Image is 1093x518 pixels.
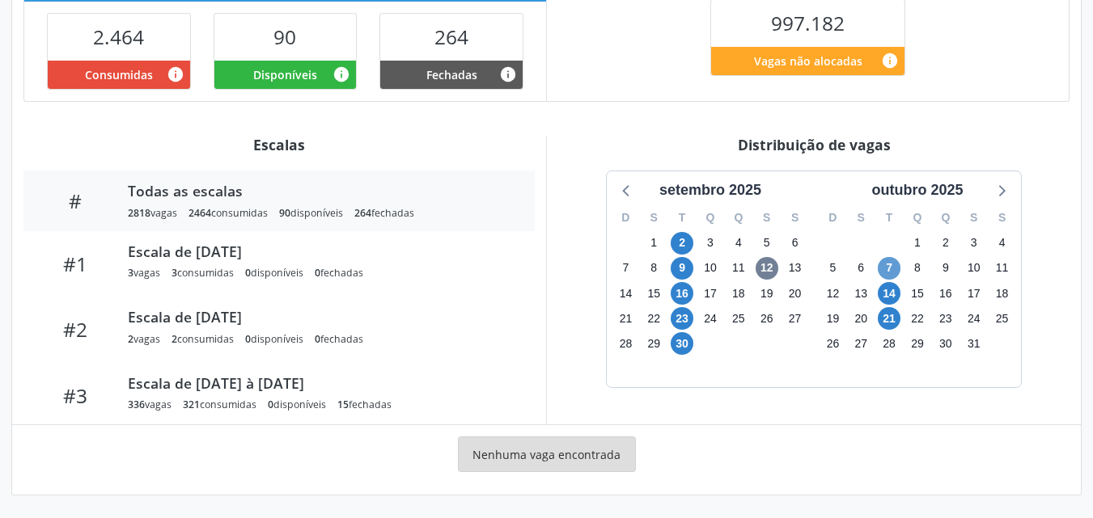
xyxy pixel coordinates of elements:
i: Quantidade de vagas restantes do teto de vagas [881,52,899,69]
span: 2 [172,332,177,346]
span: 0 [245,266,251,280]
span: sábado, 20 de setembro de 2025 [784,282,807,305]
i: Vagas alocadas que possuem marcações associadas [167,65,184,83]
span: 90 [273,23,296,50]
div: disponíveis [245,332,303,346]
span: 2.464 [93,23,144,50]
span: segunda-feira, 6 de outubro de 2025 [849,257,872,280]
span: quarta-feira, 17 de setembro de 2025 [699,282,722,305]
span: segunda-feira, 22 de setembro de 2025 [642,307,665,330]
span: quarta-feira, 3 de setembro de 2025 [699,232,722,255]
div: vagas [128,266,160,280]
span: 2 [128,332,133,346]
div: S [960,205,988,230]
span: domingo, 7 de setembro de 2025 [614,257,637,280]
span: terça-feira, 28 de outubro de 2025 [878,332,900,355]
span: sexta-feira, 19 de setembro de 2025 [756,282,778,305]
div: #3 [35,384,117,407]
div: Q [697,205,725,230]
span: 15 [337,398,349,411]
div: Q [931,205,960,230]
div: D [819,205,847,230]
div: Escala de [DATE] [128,242,512,260]
span: sexta-feira, 31 de outubro de 2025 [963,332,985,355]
i: Vagas alocadas e sem marcações associadas [333,65,350,83]
span: quarta-feira, 29 de outubro de 2025 [906,332,929,355]
div: fechadas [315,332,363,346]
div: outubro 2025 [865,179,969,201]
span: quinta-feira, 18 de setembro de 2025 [727,282,750,305]
span: terça-feira, 23 de setembro de 2025 [671,307,693,330]
span: quarta-feira, 8 de outubro de 2025 [906,257,929,280]
div: vagas [128,398,172,411]
span: domingo, 26 de outubro de 2025 [821,332,844,355]
span: domingo, 28 de setembro de 2025 [614,332,637,355]
span: 0 [315,266,320,280]
div: Q [724,205,752,230]
div: Escala de [DATE] [128,308,512,326]
span: 264 [354,206,371,220]
span: segunda-feira, 8 de setembro de 2025 [642,257,665,280]
div: T [875,205,904,230]
span: terça-feira, 2 de setembro de 2025 [671,232,693,255]
span: terça-feira, 7 de outubro de 2025 [878,257,900,280]
span: sábado, 25 de outubro de 2025 [991,307,1014,330]
span: 264 [434,23,468,50]
span: segunda-feira, 13 de outubro de 2025 [849,282,872,305]
span: segunda-feira, 20 de outubro de 2025 [849,307,872,330]
span: 0 [315,332,320,346]
div: fechadas [337,398,392,411]
div: Distribuição de vagas [558,136,1070,154]
div: setembro 2025 [653,179,768,201]
span: 3 [128,266,133,280]
span: 2464 [189,206,211,220]
span: sábado, 18 de outubro de 2025 [991,282,1014,305]
div: consumidas [183,398,256,411]
span: domingo, 5 de outubro de 2025 [821,257,844,280]
div: S [781,205,809,230]
span: quinta-feira, 23 de outubro de 2025 [934,307,957,330]
span: 321 [183,398,200,411]
span: sábado, 27 de setembro de 2025 [784,307,807,330]
span: Consumidas [85,66,153,83]
span: sexta-feira, 10 de outubro de 2025 [963,257,985,280]
span: terça-feira, 9 de setembro de 2025 [671,257,693,280]
span: terça-feira, 21 de outubro de 2025 [878,307,900,330]
div: T [668,205,697,230]
span: quarta-feira, 1 de outubro de 2025 [906,232,929,255]
span: 90 [279,206,290,220]
span: quinta-feira, 2 de outubro de 2025 [934,232,957,255]
span: Disponíveis [253,66,317,83]
span: domingo, 21 de setembro de 2025 [614,307,637,330]
span: segunda-feira, 15 de setembro de 2025 [642,282,665,305]
span: sexta-feira, 17 de outubro de 2025 [963,282,985,305]
span: quinta-feira, 16 de outubro de 2025 [934,282,957,305]
span: quarta-feira, 10 de setembro de 2025 [699,257,722,280]
span: 0 [245,332,251,346]
div: D [612,205,640,230]
div: S [847,205,875,230]
div: disponíveis [268,398,326,411]
span: sexta-feira, 26 de setembro de 2025 [756,307,778,330]
span: sexta-feira, 24 de outubro de 2025 [963,307,985,330]
span: segunda-feira, 27 de outubro de 2025 [849,332,872,355]
span: domingo, 19 de outubro de 2025 [821,307,844,330]
div: # [35,189,117,213]
span: quarta-feira, 15 de outubro de 2025 [906,282,929,305]
div: Q [904,205,932,230]
span: quarta-feira, 24 de setembro de 2025 [699,307,722,330]
div: Escala de [DATE] à [DATE] [128,374,512,392]
span: sábado, 4 de outubro de 2025 [991,232,1014,255]
span: quinta-feira, 30 de outubro de 2025 [934,332,957,355]
span: 336 [128,398,145,411]
span: 3 [172,266,177,280]
div: consumidas [172,266,234,280]
div: #1 [35,252,117,276]
span: 997.182 [771,10,845,36]
span: sexta-feira, 12 de setembro de 2025 [756,257,778,280]
span: sábado, 6 de setembro de 2025 [784,232,807,255]
div: consumidas [172,332,234,346]
div: fechadas [354,206,414,220]
span: quinta-feira, 9 de outubro de 2025 [934,257,957,280]
div: S [988,205,1016,230]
